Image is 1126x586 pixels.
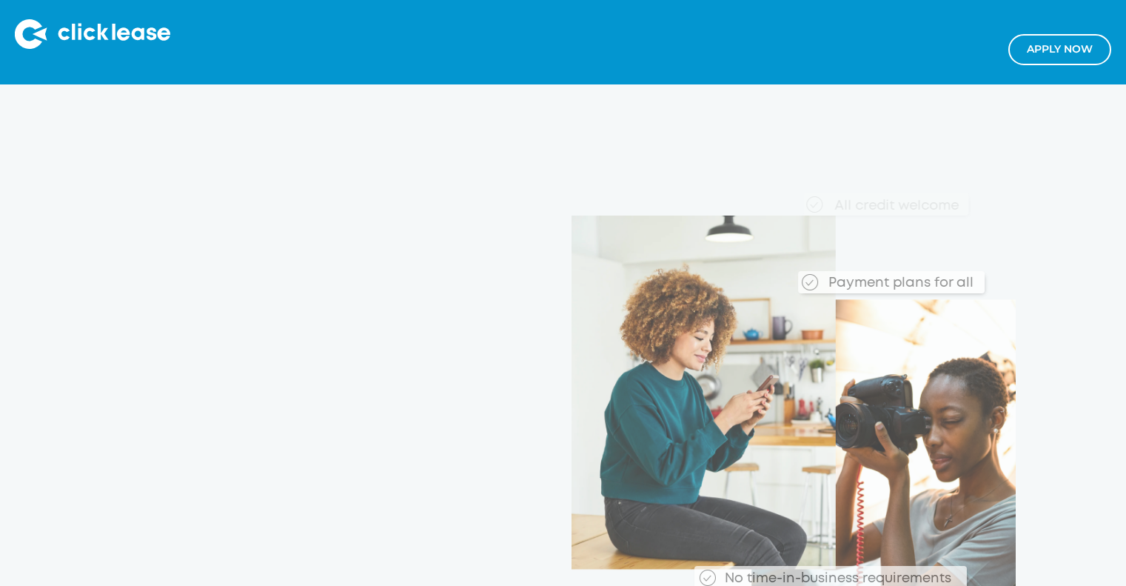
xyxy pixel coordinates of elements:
img: Clicklease logo [15,19,170,49]
img: Checkmark_callout [700,569,716,585]
img: Checkmark_callout [802,275,818,291]
div: Payment plans for all [822,265,973,293]
a: Apply NOw [1008,34,1111,64]
img: Checkmark_callout [807,196,823,213]
div: All credit welcome [777,187,969,216]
